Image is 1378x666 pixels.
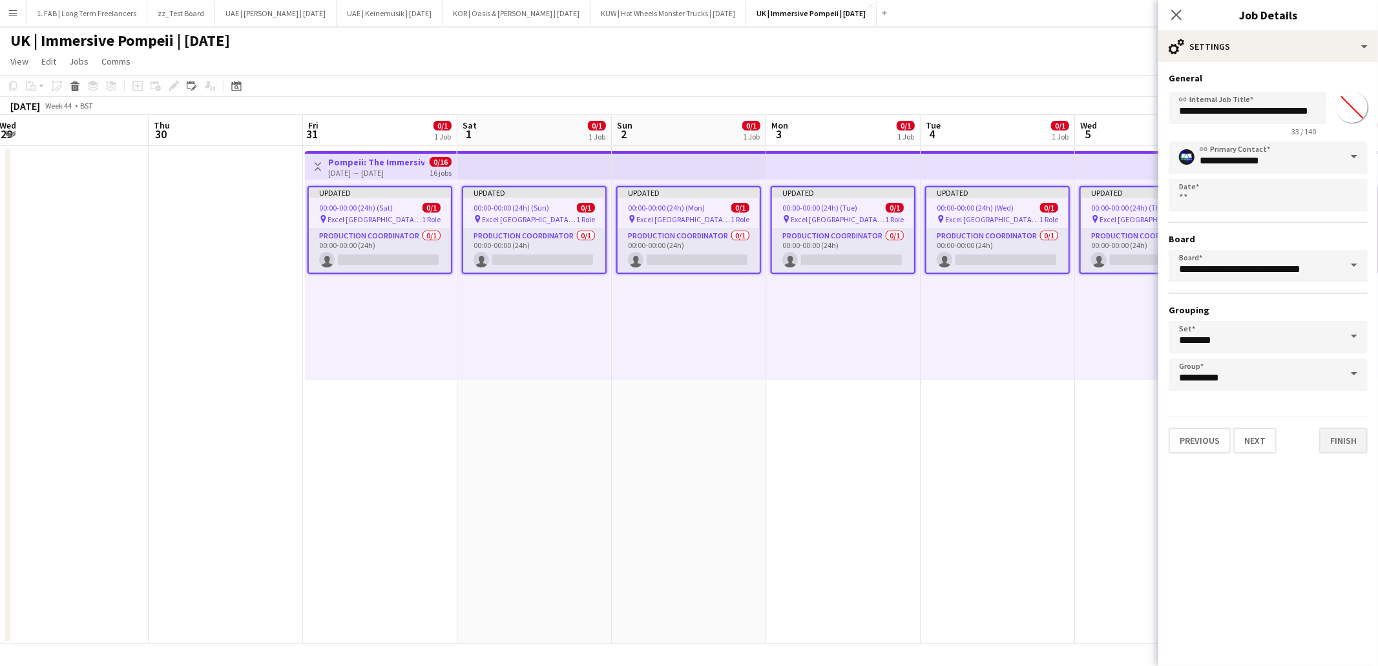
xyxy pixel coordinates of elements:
[215,1,337,26] button: UAE | [PERSON_NAME] | [DATE]
[772,229,914,273] app-card-role: Production Coordinator0/100:00-00:00 (24h)
[1158,31,1378,62] div: Settings
[36,53,61,70] a: Edit
[1233,428,1277,453] button: Next
[1319,428,1368,453] button: Finish
[577,203,595,213] span: 0/1
[10,31,230,50] h1: UK | Immersive Pompeii | [DATE]
[782,203,857,213] span: 00:00-00:00 (24h) (Tue)
[43,101,75,110] span: Week 44
[897,121,915,130] span: 0/1
[617,120,632,131] span: Sun
[328,156,424,168] h3: Pompeii: The Immersive Exhibition
[1100,214,1194,224] span: Excel [GEOGRAPHIC_DATA] | [GEOGRAPHIC_DATA], [GEOGRAPHIC_DATA]
[433,121,452,130] span: 0/1
[885,214,904,224] span: 1 Role
[945,214,1039,224] span: Excel [GEOGRAPHIC_DATA] | [GEOGRAPHIC_DATA], [GEOGRAPHIC_DATA]
[152,127,170,141] span: 30
[443,1,590,26] button: KOR | Oasis & [PERSON_NAME] | [DATE]
[328,168,424,178] div: [DATE] → [DATE]
[769,127,788,141] span: 3
[463,229,605,273] app-card-role: Production Coordinator0/100:00-00:00 (24h)
[731,203,749,213] span: 0/1
[308,186,452,274] app-job-card: Updated00:00-00:00 (24h) (Sat)0/1 Excel [GEOGRAPHIC_DATA] | [GEOGRAPHIC_DATA], [GEOGRAPHIC_DATA]1...
[1281,127,1326,136] span: 33 / 140
[5,53,34,70] a: View
[588,121,606,130] span: 0/1
[461,127,477,141] span: 1
[1039,214,1058,224] span: 1 Role
[10,99,40,112] div: [DATE]
[1091,203,1167,213] span: 00:00-00:00 (24h) (Thu)
[576,214,595,224] span: 1 Role
[1169,428,1231,453] button: Previous
[926,120,941,131] span: Tue
[422,214,441,224] span: 1 Role
[430,157,452,167] span: 0/16
[1080,186,1224,274] app-job-card: Updated00:00-00:00 (24h) (Thu)0/1 Excel [GEOGRAPHIC_DATA] | [GEOGRAPHIC_DATA], [GEOGRAPHIC_DATA]1...
[463,120,477,131] span: Sat
[731,214,749,224] span: 1 Role
[69,56,89,67] span: Jobs
[1158,6,1378,23] h3: Job Details
[96,53,136,70] a: Comms
[10,56,28,67] span: View
[309,229,451,273] app-card-role: Production Coordinator0/100:00-00:00 (24h)
[618,229,760,273] app-card-role: Production Coordinator0/100:00-00:00 (24h)
[147,1,215,26] button: zz_Test Board
[924,127,941,141] span: 4
[1051,121,1069,130] span: 0/1
[26,1,147,26] button: 1. FAB | Long Term Freelancers
[1169,233,1368,245] h3: Board
[636,214,731,224] span: Excel [GEOGRAPHIC_DATA] | [GEOGRAPHIC_DATA], [GEOGRAPHIC_DATA]
[309,187,451,198] div: Updated
[328,214,422,224] span: Excel [GEOGRAPHIC_DATA] | [GEOGRAPHIC_DATA], [GEOGRAPHIC_DATA]
[926,187,1069,198] div: Updated
[1040,203,1058,213] span: 0/1
[886,203,904,213] span: 0/1
[474,203,549,213] span: 00:00-00:00 (24h) (Sun)
[615,127,632,141] span: 2
[1080,120,1097,131] span: Wed
[308,120,318,131] span: Fri
[926,229,1069,273] app-card-role: Production Coordinator0/100:00-00:00 (24h)
[463,187,605,198] div: Updated
[618,187,760,198] div: Updated
[589,132,605,141] div: 1 Job
[80,101,93,110] div: BST
[771,186,915,274] app-job-card: Updated00:00-00:00 (24h) (Tue)0/1 Excel [GEOGRAPHIC_DATA] | [GEOGRAPHIC_DATA], [GEOGRAPHIC_DATA]1...
[925,186,1070,274] app-job-card: Updated00:00-00:00 (24h) (Wed)0/1 Excel [GEOGRAPHIC_DATA] | [GEOGRAPHIC_DATA], [GEOGRAPHIC_DATA]1...
[423,203,441,213] span: 0/1
[937,203,1014,213] span: 00:00-00:00 (24h) (Wed)
[154,120,170,131] span: Thu
[430,167,452,178] div: 16 jobs
[41,56,56,67] span: Edit
[1081,229,1223,273] app-card-role: Production Coordinator0/100:00-00:00 (24h)
[1169,304,1368,316] h3: Grouping
[462,186,607,274] app-job-card: Updated00:00-00:00 (24h) (Sun)0/1 Excel [GEOGRAPHIC_DATA] | [GEOGRAPHIC_DATA], [GEOGRAPHIC_DATA]1...
[742,121,760,130] span: 0/1
[1081,187,1223,198] div: Updated
[791,214,885,224] span: Excel [GEOGRAPHIC_DATA] | [GEOGRAPHIC_DATA], [GEOGRAPHIC_DATA]
[306,127,318,141] span: 31
[101,56,130,67] span: Comms
[590,1,746,26] button: KUW | Hot Wheels Monster Trucks | [DATE]
[482,214,576,224] span: Excel [GEOGRAPHIC_DATA] | [GEOGRAPHIC_DATA], [GEOGRAPHIC_DATA]
[616,186,761,274] app-job-card: Updated00:00-00:00 (24h) (Mon)0/1 Excel [GEOGRAPHIC_DATA] | [GEOGRAPHIC_DATA], [GEOGRAPHIC_DATA]1...
[319,203,393,213] span: 00:00-00:00 (24h) (Sat)
[1078,127,1097,141] span: 5
[746,1,877,26] button: UK | Immersive Pompeii | [DATE]
[434,132,451,141] div: 1 Job
[897,132,914,141] div: 1 Job
[64,53,94,70] a: Jobs
[1052,132,1069,141] div: 1 Job
[1169,72,1368,84] h3: General
[772,187,914,198] div: Updated
[771,120,788,131] span: Mon
[337,1,443,26] button: UAE | Keinemusik | [DATE]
